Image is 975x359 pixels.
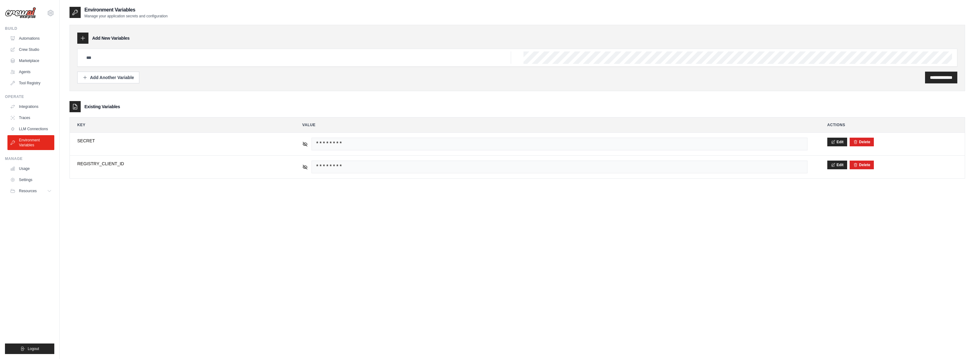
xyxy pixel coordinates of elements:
h2: Environment Variables [84,6,168,14]
div: Manage [5,156,54,161]
a: Agents [7,67,54,77]
span: REGISTRY_CLIENT_ID [77,161,282,167]
th: Value [295,117,815,132]
button: Edit [827,138,847,146]
button: Resources [7,186,54,196]
a: Crew Studio [7,45,54,55]
button: Delete [853,140,870,144]
a: Automations [7,33,54,43]
h3: Existing Variables [84,104,120,110]
a: Usage [7,164,54,174]
button: Delete [853,162,870,167]
span: SECRET [77,138,282,144]
th: Actions [820,117,965,132]
a: Tool Registry [7,78,54,88]
span: Logout [28,346,39,351]
button: Edit [827,161,847,169]
p: Manage your application secrets and configuration [84,14,168,19]
a: LLM Connections [7,124,54,134]
a: Environment Variables [7,135,54,150]
div: Operate [5,94,54,99]
h3: Add New Variables [92,35,130,41]
th: Key [70,117,290,132]
a: Marketplace [7,56,54,66]
button: Add Another Variable [77,72,139,83]
div: Add Another Variable [83,74,134,81]
div: Build [5,26,54,31]
a: Traces [7,113,54,123]
a: Settings [7,175,54,185]
a: Integrations [7,102,54,112]
button: Logout [5,343,54,354]
span: Resources [19,188,37,193]
img: Logo [5,7,36,19]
